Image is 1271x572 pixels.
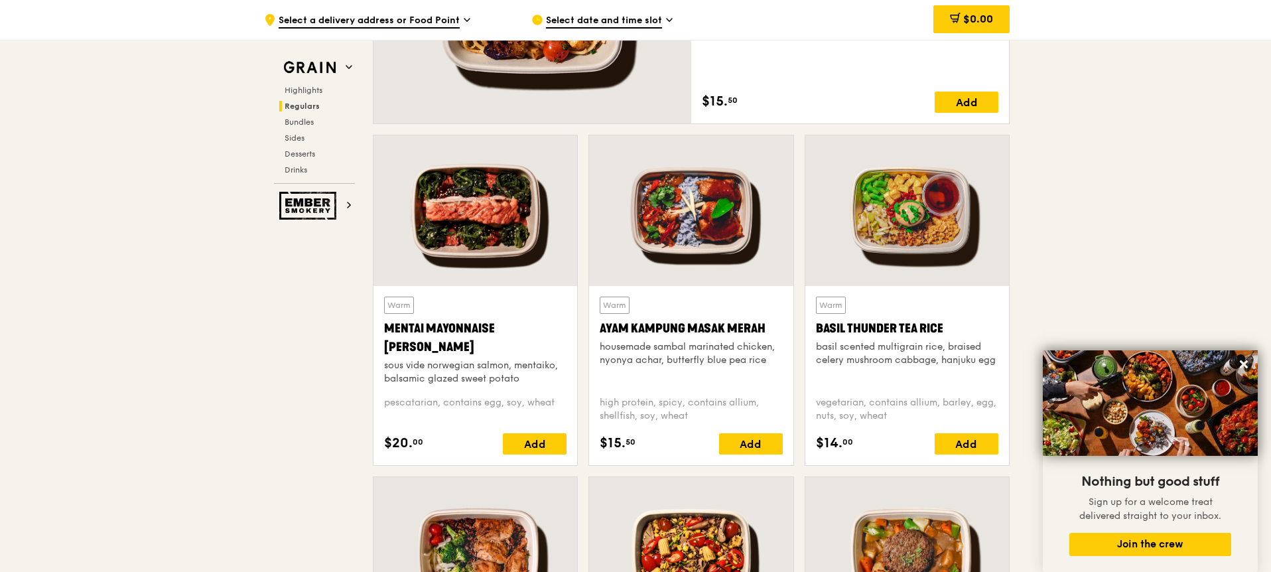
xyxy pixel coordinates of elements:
[728,95,738,106] span: 50
[1079,496,1221,522] span: Sign up for a welcome treat delivered straight to your inbox.
[600,297,630,314] div: Warm
[285,117,314,127] span: Bundles
[600,319,782,338] div: Ayam Kampung Masak Merah
[816,396,998,423] div: vegetarian, contains allium, barley, egg, nuts, soy, wheat
[384,396,567,423] div: pescatarian, contains egg, soy, wheat
[546,14,662,29] span: Select date and time slot
[816,319,998,338] div: Basil Thunder Tea Rice
[600,340,782,367] div: housemade sambal marinated chicken, nyonya achar, butterfly blue pea rice
[816,340,998,367] div: basil scented multigrain rice, braised celery mushroom cabbage, hanjuku egg
[1069,533,1231,556] button: Join the crew
[963,13,993,25] span: $0.00
[503,433,567,455] div: Add
[285,86,322,95] span: Highlights
[1081,474,1219,490] span: Nothing but good stuff
[285,102,320,111] span: Regulars
[702,92,728,111] span: $15.
[384,433,413,453] span: $20.
[384,359,567,386] div: sous vide norwegian salmon, mentaiko, balsamic glazed sweet potato
[285,149,315,159] span: Desserts
[935,433,998,455] div: Add
[816,433,842,453] span: $14.
[1233,354,1254,375] button: Close
[935,92,998,113] div: Add
[600,433,626,453] span: $15.
[384,319,567,356] div: Mentai Mayonnaise [PERSON_NAME]
[279,192,340,220] img: Ember Smokery web logo
[413,437,423,447] span: 00
[626,437,635,447] span: 50
[285,165,307,175] span: Drinks
[279,56,340,80] img: Grain web logo
[1043,350,1258,456] img: DSC07876-Edit02-Large.jpeg
[384,297,414,314] div: Warm
[842,437,853,447] span: 00
[816,297,846,314] div: Warm
[285,133,304,143] span: Sides
[719,433,783,455] div: Add
[279,14,460,29] span: Select a delivery address or Food Point
[600,396,782,423] div: high protein, spicy, contains allium, shellfish, soy, wheat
